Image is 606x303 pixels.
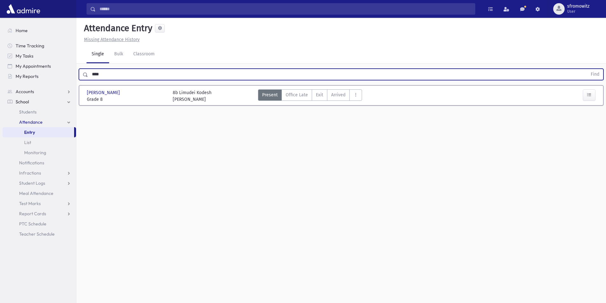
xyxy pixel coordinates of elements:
a: PTC Schedule [3,219,76,229]
a: Classroom [128,45,160,63]
a: My Appointments [3,61,76,71]
a: Teacher Schedule [3,229,76,239]
span: Report Cards [19,211,46,217]
a: Meal Attendance [3,188,76,198]
a: Entry [3,127,74,137]
a: Report Cards [3,209,76,219]
a: Single [87,45,109,63]
a: My Reports [3,71,76,81]
a: Students [3,107,76,117]
span: Meal Attendance [19,190,53,196]
span: Infractions [19,170,41,176]
span: Exit [316,92,323,98]
a: Missing Attendance History [81,37,140,42]
span: Arrived [331,92,345,98]
span: Entry [24,129,35,135]
span: Attendance [19,119,43,125]
span: Notifications [19,160,44,166]
a: Attendance [3,117,76,127]
h5: Attendance Entry [81,23,152,34]
a: Monitoring [3,148,76,158]
a: Bulk [109,45,128,63]
div: AttTypes [258,89,362,103]
span: Grade 8 [87,96,166,103]
span: Test Marks [19,201,41,206]
span: PTC Schedule [19,221,46,227]
a: Home [3,25,76,36]
span: User [567,9,589,14]
a: List [3,137,76,148]
a: Student Logs [3,178,76,188]
span: Office Late [286,92,308,98]
span: Present [262,92,278,98]
div: 8b Limudei Kodesh [PERSON_NAME] [173,89,212,103]
span: My Tasks [16,53,33,59]
span: School [16,99,29,105]
span: Teacher Schedule [19,231,55,237]
a: Test Marks [3,198,76,209]
span: List [24,140,31,145]
a: Time Tracking [3,41,76,51]
span: Time Tracking [16,43,44,49]
span: Monitoring [24,150,46,155]
span: [PERSON_NAME] [87,89,121,96]
span: Home [16,28,28,33]
a: Notifications [3,158,76,168]
span: Student Logs [19,180,45,186]
span: My Appointments [16,63,51,69]
span: sfromowitz [567,4,589,9]
u: Missing Attendance History [84,37,140,42]
span: My Reports [16,73,38,79]
a: Accounts [3,86,76,97]
input: Search [96,3,475,15]
a: My Tasks [3,51,76,61]
span: Students [19,109,37,115]
img: AdmirePro [5,3,42,15]
span: Accounts [16,89,34,94]
a: School [3,97,76,107]
a: Infractions [3,168,76,178]
button: Find [587,69,603,80]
